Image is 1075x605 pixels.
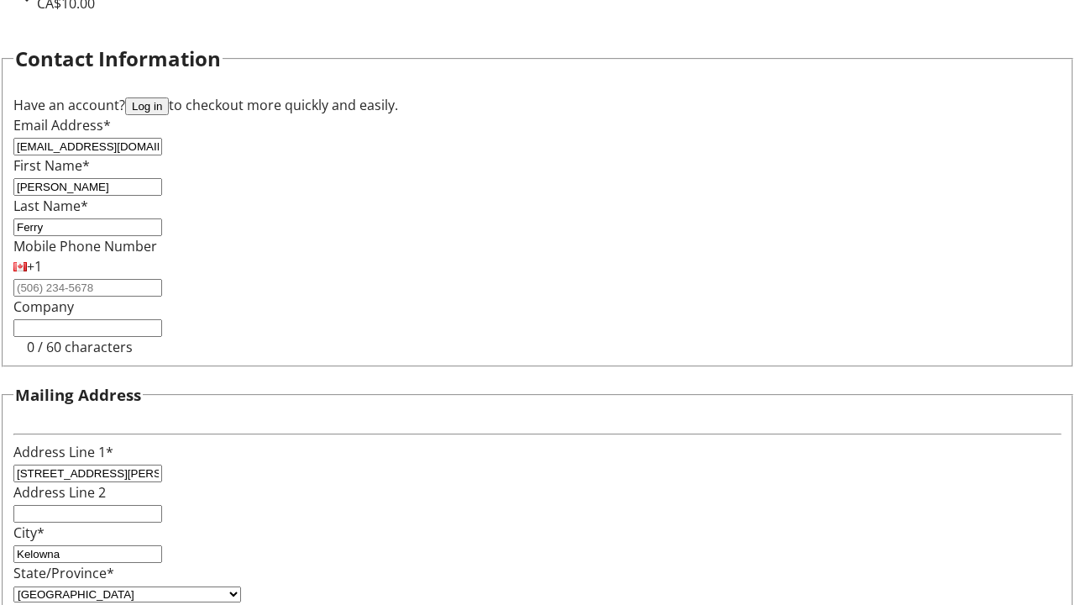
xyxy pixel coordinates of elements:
label: Address Line 1* [13,443,113,461]
label: Email Address* [13,116,111,134]
label: Last Name* [13,197,88,215]
label: City* [13,523,45,542]
label: Address Line 2 [13,483,106,502]
tr-character-limit: 0 / 60 characters [27,338,133,356]
input: (506) 234-5678 [13,279,162,297]
label: Mobile Phone Number [13,237,157,255]
label: State/Province* [13,564,114,582]
h3: Mailing Address [15,383,141,407]
input: City [13,545,162,563]
input: Address [13,465,162,482]
h2: Contact Information [15,44,221,74]
button: Log in [125,97,169,115]
label: Company [13,297,74,316]
label: First Name* [13,156,90,175]
div: Have an account? to checkout more quickly and easily. [13,95,1062,115]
